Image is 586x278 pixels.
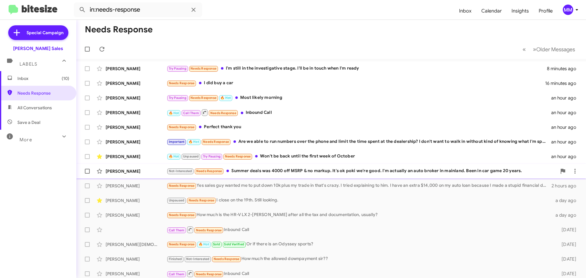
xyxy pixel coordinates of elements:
[167,138,551,145] div: Are we able to run numbers over the phone and limit the time spent at the dealership? I don't wan...
[519,43,530,56] button: Previous
[213,242,220,246] span: Sold
[106,139,167,145] div: [PERSON_NAME]
[547,66,581,72] div: 8 minutes ago
[169,169,192,173] span: Not-Interested
[17,75,69,81] span: Inbox
[169,125,195,129] span: Needs Response
[17,119,40,125] span: Save a Deal
[167,94,551,101] div: Most likely morning
[169,140,185,144] span: Important
[169,257,182,261] span: Finished
[169,96,186,100] span: Try Pausing
[167,80,545,87] div: I did buy a car
[476,2,507,20] a: Calendar
[203,154,221,158] span: Try Pausing
[74,2,202,17] input: Search
[545,80,581,86] div: 16 minutes ago
[203,140,229,144] span: Needs Response
[169,213,195,217] span: Needs Response
[167,109,551,116] div: Inbound Call
[13,45,63,52] div: [PERSON_NAME] Sales
[106,271,167,277] div: [PERSON_NAME]
[552,227,581,233] div: [DATE]
[552,212,581,218] div: a day ago
[106,153,167,160] div: [PERSON_NAME]
[519,43,579,56] nav: Page navigation example
[196,228,222,232] span: Needs Response
[169,111,179,115] span: 🔥 Hot
[167,197,552,204] div: I close on the 19th. Still looking.
[167,65,547,72] div: I'm still in the investigative stage. I'll be in touch when I'm ready
[169,184,195,188] span: Needs Response
[106,66,167,72] div: [PERSON_NAME]
[169,67,186,70] span: Try Pausing
[106,168,167,174] div: [PERSON_NAME]
[20,137,32,143] span: More
[199,242,209,246] span: 🔥 Hot
[533,45,536,53] span: »
[551,110,581,116] div: an hour ago
[169,198,185,202] span: Unpaused
[529,43,579,56] button: Next
[62,75,69,81] span: (10)
[85,25,153,34] h1: Needs Response
[552,271,581,277] div: [DATE]
[17,105,52,111] span: All Conversations
[169,272,185,276] span: Call Them
[167,182,552,189] div: Yes sales guy wanted me to put down 10k plus my trade in that's crazy. I tried explaining to him....
[190,67,216,70] span: Needs Response
[106,197,167,204] div: [PERSON_NAME]
[20,61,37,67] span: Labels
[454,2,476,20] a: Inbox
[507,2,534,20] a: Insights
[106,256,167,262] div: [PERSON_NAME]
[214,257,240,261] span: Needs Response
[106,95,167,101] div: [PERSON_NAME]
[534,2,558,20] a: Profile
[224,242,244,246] span: Sold Verified
[558,5,579,15] button: MM
[551,139,581,145] div: an hour ago
[167,153,551,160] div: Won't be back until the first week of October
[27,30,63,36] span: Special Campaign
[189,140,199,144] span: 🔥 Hot
[551,95,581,101] div: an hour ago
[167,211,552,218] div: How much is the HR-V LX 2-[PERSON_NAME] after all the tax and documentation, usually?
[186,257,210,261] span: Not-Interested
[551,153,581,160] div: an hour ago
[552,197,581,204] div: a day ago
[196,272,222,276] span: Needs Response
[167,241,552,248] div: Or if there is an Odyssey sports?
[167,124,551,131] div: Perfect thank you
[189,198,215,202] span: Needs Response
[106,212,167,218] div: [PERSON_NAME]
[210,111,236,115] span: Needs Response
[552,256,581,262] div: [DATE]
[190,96,216,100] span: Needs Response
[220,96,231,100] span: 🔥 Hot
[183,111,199,115] span: Call Them
[552,183,581,189] div: 2 hours ago
[169,242,195,246] span: Needs Response
[106,241,167,247] div: [PERSON_NAME][DEMOGRAPHIC_DATA]
[552,241,581,247] div: [DATE]
[563,5,573,15] div: MM
[8,25,68,40] a: Special Campaign
[167,168,557,175] div: Summer deals was 4000 off MSRP & no markup. It's ok poki we're good. I'm actually an auto broker ...
[106,124,167,130] div: [PERSON_NAME]
[106,80,167,86] div: [PERSON_NAME]
[106,110,167,116] div: [PERSON_NAME]
[169,154,179,158] span: 🔥 Hot
[167,270,552,277] div: Inbound Call
[536,46,575,53] span: Older Messages
[225,154,251,158] span: Needs Response
[106,183,167,189] div: [PERSON_NAME]
[169,228,185,232] span: Call Them
[17,90,69,96] span: Needs Response
[196,169,222,173] span: Needs Response
[523,45,526,53] span: «
[167,255,552,262] div: How much the allowed downpayment sir??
